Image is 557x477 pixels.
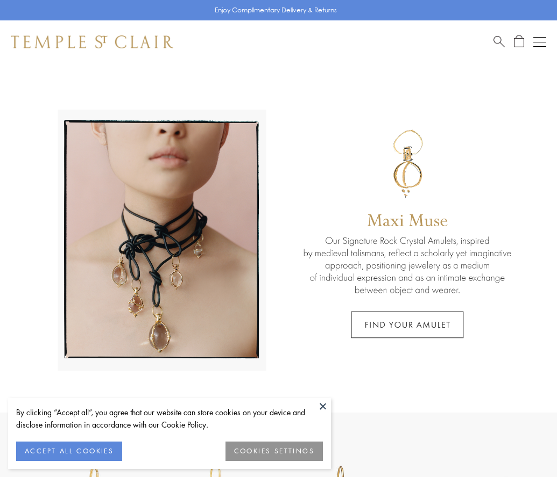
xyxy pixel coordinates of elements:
div: By clicking “Accept all”, you agree that our website can store cookies on your device and disclos... [16,406,323,431]
button: COOKIES SETTINGS [225,442,323,461]
a: Open Shopping Bag [514,35,524,48]
button: Open navigation [533,35,546,48]
p: Enjoy Complimentary Delivery & Returns [215,5,337,16]
img: Temple St. Clair [11,35,173,48]
a: Search [493,35,505,48]
button: ACCEPT ALL COOKIES [16,442,122,461]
